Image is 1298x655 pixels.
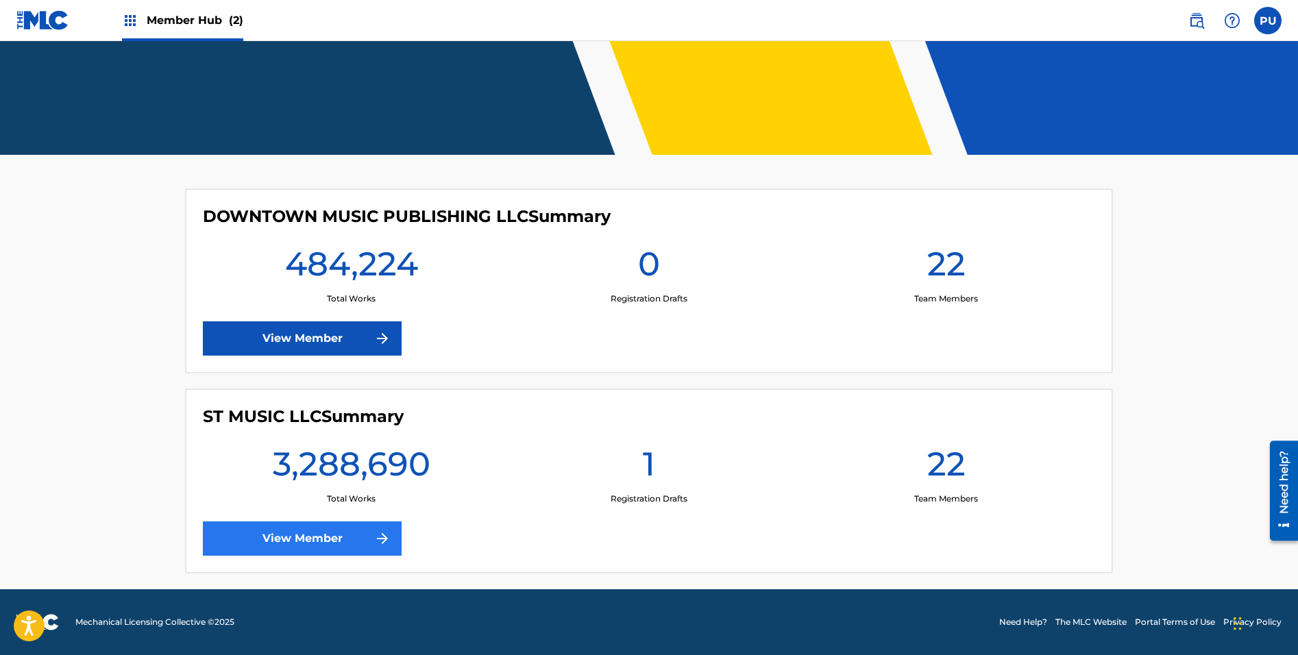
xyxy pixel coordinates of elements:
div: User Menu [1254,7,1282,34]
p: Total Works [327,293,376,305]
img: help [1224,12,1240,29]
h1: 22 [927,243,966,293]
a: View Member [203,321,402,356]
p: Team Members [914,493,978,505]
p: Team Members [914,293,978,305]
img: Top Rightsholders [122,12,138,29]
span: Mechanical Licensing Collective © 2025 [75,616,234,628]
p: Registration Drafts [611,293,687,305]
iframe: Resource Center [1260,435,1298,545]
img: MLC Logo [16,10,69,30]
h1: 484,224 [285,243,418,293]
p: Total Works [327,493,376,505]
img: logo [16,614,59,630]
img: search [1188,12,1205,29]
a: Privacy Policy [1223,616,1282,628]
div: Drag [1234,603,1242,644]
a: View Member [203,521,402,556]
span: Member Hub [147,12,243,28]
h4: DOWNTOWN MUSIC PUBLISHING LLC [203,206,611,227]
h4: ST MUSIC LLC [203,406,404,427]
a: Portal Terms of Use [1135,616,1215,628]
img: f7272a7cc735f4ea7f67.svg [374,530,391,547]
h1: 1 [643,443,655,493]
a: Public Search [1183,7,1210,34]
iframe: Chat Widget [1229,589,1298,655]
a: Need Help? [999,616,1047,628]
p: Registration Drafts [611,493,687,505]
h1: 0 [638,243,660,293]
h1: 22 [927,443,966,493]
span: (2) [229,14,243,27]
h1: 3,288,690 [273,443,430,493]
div: Help [1219,7,1246,34]
img: f7272a7cc735f4ea7f67.svg [374,330,391,347]
a: The MLC Website [1055,616,1127,628]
